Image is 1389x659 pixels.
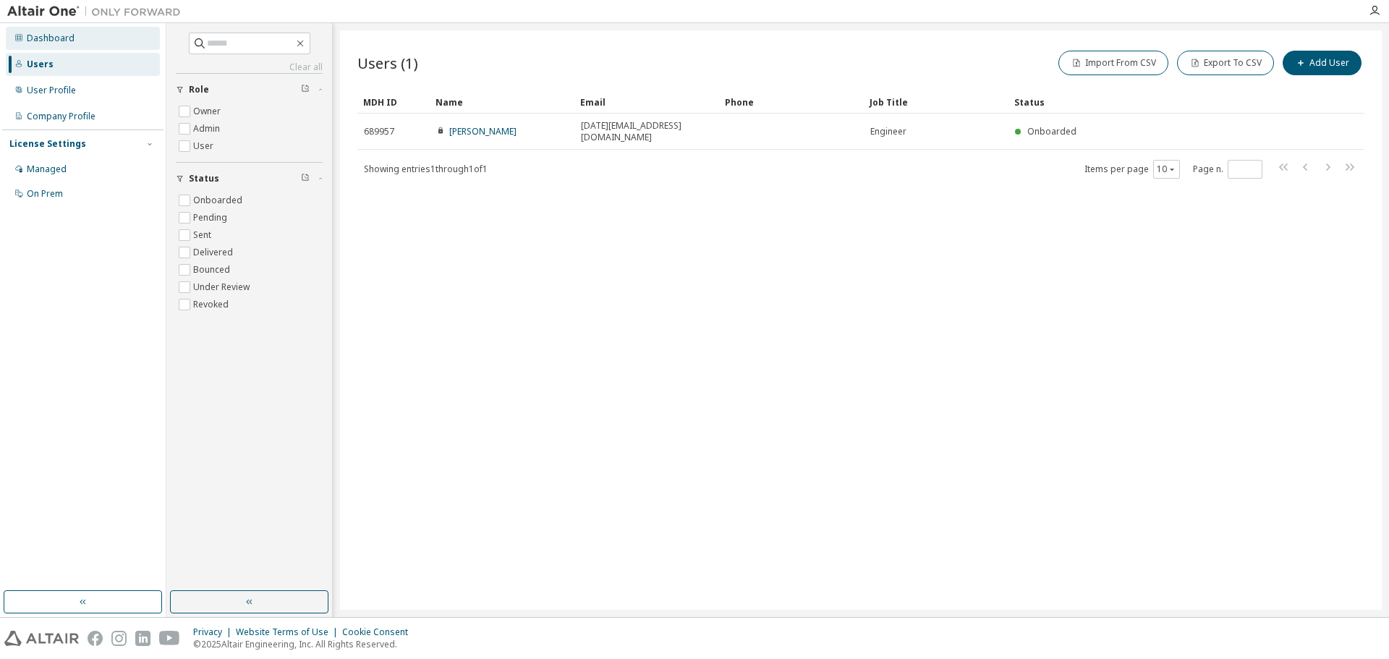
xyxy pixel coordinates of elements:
label: Revoked [193,296,231,313]
a: Clear all [176,61,323,73]
span: [DATE][EMAIL_ADDRESS][DOMAIN_NAME] [581,120,713,143]
div: On Prem [27,188,63,200]
label: User [193,137,216,155]
a: [PERSON_NAME] [449,125,517,137]
div: Cookie Consent [342,626,417,638]
div: Name [436,90,569,114]
span: Onboarded [1027,125,1076,137]
button: Export To CSV [1177,51,1274,75]
span: Page n. [1193,160,1262,179]
button: Import From CSV [1058,51,1168,75]
button: Add User [1283,51,1362,75]
div: Status [1014,90,1289,114]
img: instagram.svg [111,631,127,646]
label: Admin [193,120,223,137]
img: youtube.svg [159,631,180,646]
div: Email [580,90,713,114]
button: Status [176,163,323,195]
p: © 2025 Altair Engineering, Inc. All Rights Reserved. [193,638,417,650]
span: Users (1) [357,53,418,73]
label: Pending [193,209,230,226]
img: altair_logo.svg [4,631,79,646]
img: linkedin.svg [135,631,150,646]
span: Items per page [1084,160,1180,179]
label: Delivered [193,244,236,261]
div: Managed [27,163,67,175]
span: Status [189,173,219,184]
div: License Settings [9,138,86,150]
div: Job Title [870,90,1003,114]
div: MDH ID [363,90,424,114]
label: Sent [193,226,214,244]
button: Role [176,74,323,106]
span: Role [189,84,209,95]
span: 689957 [364,126,394,137]
span: Showing entries 1 through 1 of 1 [364,163,488,175]
div: Company Profile [27,111,95,122]
div: Dashboard [27,33,75,44]
div: User Profile [27,85,76,96]
img: facebook.svg [88,631,103,646]
div: Website Terms of Use [236,626,342,638]
label: Bounced [193,261,233,279]
span: Engineer [870,126,906,137]
button: 10 [1157,163,1176,175]
div: Phone [725,90,858,114]
span: Clear filter [301,173,310,184]
div: Privacy [193,626,236,638]
img: Altair One [7,4,188,19]
label: Onboarded [193,192,245,209]
span: Clear filter [301,84,310,95]
label: Under Review [193,279,252,296]
label: Owner [193,103,224,120]
div: Users [27,59,54,70]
